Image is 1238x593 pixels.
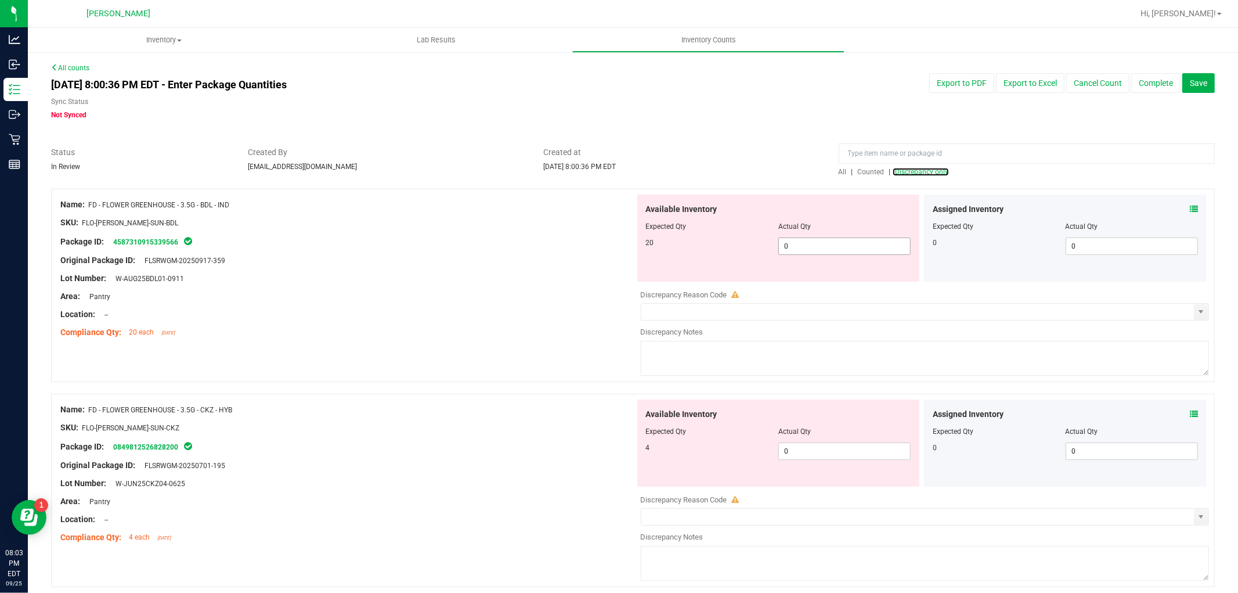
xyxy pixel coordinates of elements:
button: Complete [1131,73,1181,93]
span: -- [99,311,108,319]
span: Expected Qty [646,427,687,436]
span: [DATE] [157,536,171,541]
span: Location: [60,310,95,319]
inline-svg: Retail [9,134,20,145]
span: [EMAIL_ADDRESS][DOMAIN_NAME] [248,163,357,171]
span: Not Synced [51,111,86,119]
inline-svg: Analytics [9,34,20,45]
input: 0 [1066,443,1197,459]
inline-svg: Inventory [9,84,20,95]
input: 0 [779,443,910,459]
span: Inventory Counts [666,35,752,45]
span: W-AUG25BDL01-0911 [110,275,184,283]
span: Pantry [84,293,110,301]
a: 4587310915339566 [113,238,178,246]
span: Actual Qty [778,222,811,231]
span: 4 each [129,533,150,541]
span: Created at [543,146,821,159]
div: Actual Qty [1066,221,1198,232]
span: Area: [60,497,80,506]
input: 0 [779,238,910,254]
span: Compliance Qty: [60,328,121,337]
span: 20 [646,239,654,247]
span: Lot Number: [60,274,106,283]
span: SKU: [60,423,78,432]
div: Expected Qty [933,221,1065,232]
span: Save [1190,78,1207,88]
span: Lab Results [401,35,471,45]
inline-svg: Outbound [9,109,20,120]
span: In Sync [183,235,193,247]
button: Save [1182,73,1215,93]
span: Created By [248,146,526,159]
span: Name: [60,200,85,209]
span: FD - FLOWER GREENHOUSE - 3.5G - BDL - IND [88,201,229,209]
h4: [DATE] 8:00:36 PM EDT - Enter Package Quantities [51,79,723,91]
span: Discrepancy only [896,168,949,176]
span: Assigned Inventory [933,203,1004,215]
a: Counted [855,168,889,176]
div: Actual Qty [1066,426,1198,437]
iframe: Resource center unread badge [34,498,48,512]
button: Cancel Count [1066,73,1129,93]
span: Area: [60,292,80,301]
span: Actual Qty [778,427,811,436]
div: Expected Qty [933,426,1065,437]
span: | [851,168,853,176]
span: In Review [51,163,80,171]
div: Discrepancy Notes [641,326,1210,338]
span: In Sync [183,440,193,452]
span: FLSRWGM-20250701-195 [139,462,225,470]
span: [PERSON_NAME] [86,9,150,19]
iframe: Resource center [12,500,46,535]
a: Lab Results [300,28,572,52]
button: Export to Excel [996,73,1064,93]
inline-svg: Inbound [9,59,20,70]
span: 20 each [129,328,154,336]
span: Hi, [PERSON_NAME]! [1140,9,1216,18]
span: FLO-[PERSON_NAME]-SUN-CKZ [82,424,179,432]
span: SKU: [60,218,78,227]
span: Name: [60,405,85,414]
span: FD - FLOWER GREENHOUSE - 3.5G - CKZ - HYB [88,406,232,414]
span: Package ID: [60,237,104,246]
span: FLO-[PERSON_NAME]-SUN-BDL [82,219,178,227]
span: Discrepancy Reason Code [641,495,727,504]
a: Inventory Counts [572,28,844,52]
span: 4 [646,444,650,452]
span: Assigned Inventory [933,408,1004,421]
span: Location: [60,515,95,524]
input: Type item name or package id [839,143,1215,164]
a: 0849812526828200 [113,443,178,451]
span: Available Inventory [646,203,717,215]
span: All [839,168,847,176]
span: Status [51,146,230,159]
span: Package ID: [60,442,104,451]
span: select [1194,509,1208,525]
span: W-JUN25CKZ04-0625 [110,480,185,488]
a: All counts [51,64,89,72]
div: Discrepancy Notes [641,531,1210,543]
label: Sync Status [51,96,88,107]
span: [DATE] 8:00:36 PM EDT [543,163,616,171]
a: All [839,168,851,176]
button: Export to PDF [929,73,994,93]
span: -- [99,516,108,524]
span: Original Package ID: [60,256,135,265]
span: Available Inventory [646,408,717,421]
a: Inventory [28,28,300,52]
span: Expected Qty [646,222,687,231]
span: Discrepancy Reason Code [641,290,727,299]
span: Pantry [84,498,110,506]
span: select [1194,304,1208,320]
input: 0 [1066,238,1197,254]
span: Lot Number: [60,479,106,488]
div: 0 [933,238,1065,248]
span: Inventory [28,35,300,45]
p: 09/25 [5,579,23,588]
span: Counted [858,168,885,176]
span: [DATE] [161,330,175,336]
p: 08:03 PM EDT [5,548,23,579]
span: FLSRWGM-20250917-359 [139,257,225,265]
a: Discrepancy only [893,168,949,176]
